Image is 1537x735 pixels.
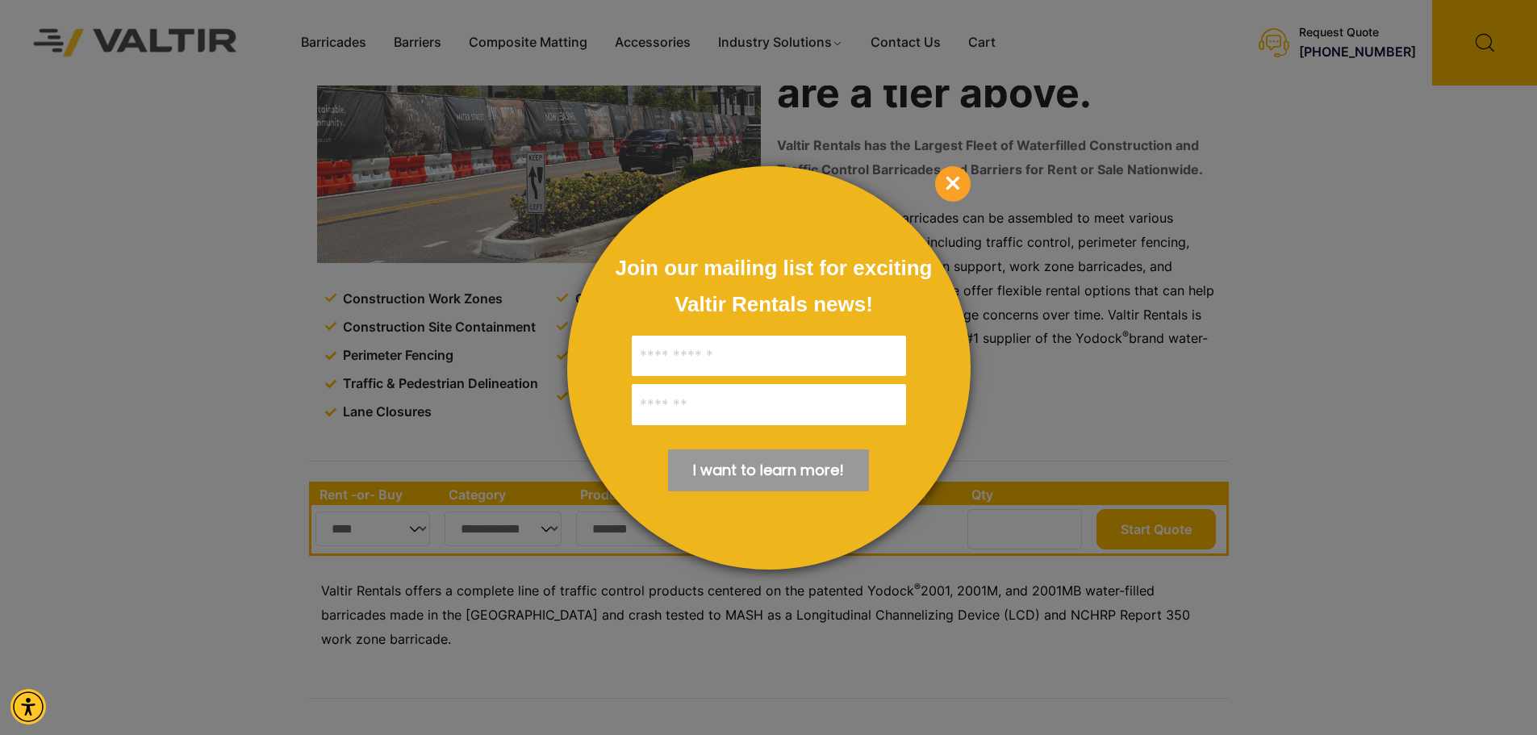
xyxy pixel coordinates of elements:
[616,256,933,316] span: Join our mailing list for exciting Valtir Rentals ​news!
[632,384,906,425] input: Email:*
[616,248,933,321] div: Join our mailing list for exciting Valtir Rentals ​news!
[632,336,906,377] input: Full Name:*
[10,689,46,725] div: Accessibility Menu
[935,166,971,202] div: Close
[668,449,869,491] div: Submit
